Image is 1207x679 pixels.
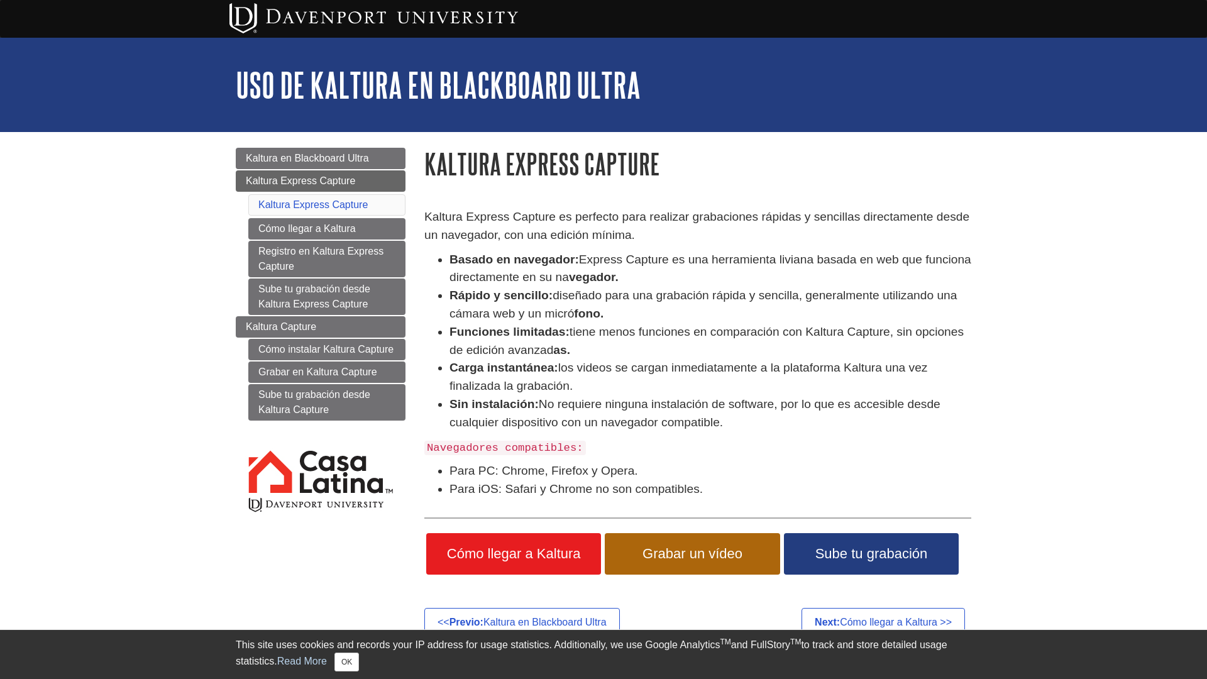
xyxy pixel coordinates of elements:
[246,321,316,332] span: Kaltura Capture
[449,617,483,627] strong: Previo:
[449,480,971,499] li: Para iOS: Safari y Chrome no son compatibles.
[236,170,405,192] a: Kaltura Express Capture
[248,339,405,360] a: Cómo instalar Kaltura Capture
[449,462,971,480] li: Para PC: Chrome, Firefox y Opera.
[574,307,603,320] strong: fono.
[720,638,730,646] sup: TM
[236,148,405,536] div: Guide Page Menu
[449,359,971,395] li: los videos se cargan inmediatamente a la plataforma Kaltura una vez finalizada la grabación.
[553,343,570,356] strong: as.
[784,533,959,575] a: Sube tu grabación
[424,441,586,455] code: Navegadores compatibles:
[236,65,641,104] a: Uso de Kaltura en Blackboard Ultra
[614,546,770,562] span: Grabar un vídeo
[449,251,971,287] li: Express Capture es una herramienta liviana basada en web que funciona directamente en su na
[248,241,405,277] a: Registro en Kaltura Express Capture
[334,653,359,671] button: Close
[449,397,539,411] strong: Sin instalación:
[424,608,620,637] a: <<Previo:Kaltura en Blackboard Ultra
[790,638,801,646] sup: TM
[248,384,405,421] a: Sube tu grabación desde Kaltura Capture
[236,638,971,671] div: This site uses cookies and records your IP address for usage statistics. Additionally, we use Goo...
[258,199,368,210] a: Kaltura Express Capture
[802,608,965,637] a: Next:Cómo llegar a Kaltura >>
[248,279,405,315] a: Sube tu grabación desde Kaltura Express Capture
[449,323,971,360] li: tiene menos funciones en comparación con Kaltura Capture, sin opciones de edición avanzad
[229,3,518,33] img: Davenport University
[248,362,405,383] a: Grabar en Kaltura Capture
[236,316,405,338] a: Kaltura Capture
[246,153,369,163] span: Kaltura en Blackboard Ultra
[246,175,355,186] span: Kaltura Express Capture
[449,395,971,432] li: No requiere ninguna instalación de software, por lo que es accesible desde cualquier dispositivo ...
[426,533,601,575] a: Cómo llegar a Kaltura
[449,287,971,323] li: diseñado para una grabación rápida y sencilla, generalmente utilizando una cámara web y un micró
[449,253,579,266] strong: Basado en navegador:
[449,361,558,374] strong: Carga instantánea:
[277,656,327,666] a: Read More
[605,533,780,575] a: Grabar un vídeo
[815,617,840,627] strong: Next:
[449,289,553,302] strong: Rápido y sencillo:
[449,325,570,338] strong: Funciones limitadas:
[424,148,971,180] h1: Kaltura Express Capture
[248,218,405,240] a: Cómo llegar a Kaltura
[569,270,619,284] strong: vegador.
[436,546,592,562] span: Cómo llegar a Kaltura
[236,148,405,169] a: Kaltura en Blackboard Ultra
[793,546,949,562] span: Sube tu grabación
[424,208,971,245] p: Kaltura Express Capture es perfecto para realizar grabaciones rápidas y sencillas directamente de...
